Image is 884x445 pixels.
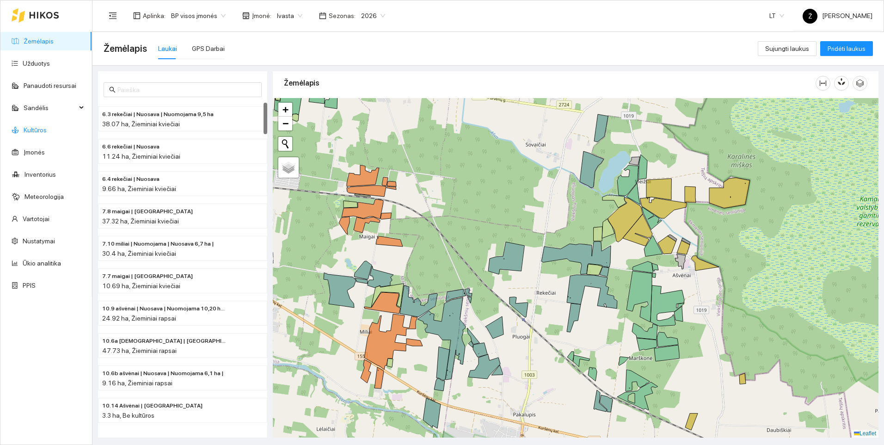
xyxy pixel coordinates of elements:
a: Zoom in [278,103,292,117]
span: Sezonas : [329,11,356,21]
a: Žemėlapis [24,37,54,45]
span: Įmonė : [252,11,271,21]
span: [PERSON_NAME] [803,12,872,19]
button: Sujungti laukus [758,41,816,56]
a: Leaflet [854,430,876,437]
button: Pridėti laukus [820,41,873,56]
button: Initiate a new search [278,137,292,151]
a: Layers [278,157,299,178]
span: 10.69 ha, Žieminiai kviečiai [102,282,180,290]
span: Pridėti laukus [828,43,866,54]
span: Aplinka : [143,11,166,21]
a: PPIS [23,282,36,289]
span: Sujungti laukus [765,43,809,54]
span: 9.16 ha, Žieminiai rapsai [102,379,172,387]
span: 3.3 ha, Be kultūros [102,412,154,419]
span: shop [242,12,250,19]
span: 6.3 rekečiai | Nuosava | Nuomojama 9,5 ha [102,110,214,119]
span: 47.73 ha, Žieminiai rapsai [102,347,177,354]
span: 10.14 Ašvėnai | Nuosava [102,402,203,410]
span: 10.6b ašvėnai | Nuosava | Nuomojama 6,1 ha | [102,369,224,378]
span: 7.7 maigai | Nuomojama [102,272,193,281]
input: Paieška [117,85,256,95]
span: 6.6 rekečiai | Nuosava [102,142,160,151]
span: Ž [808,9,812,24]
span: Žemėlapis [104,41,147,56]
span: 24.92 ha, Žieminiai rapsai [102,315,176,322]
a: Įmonės [24,148,45,156]
span: 37.32 ha, Žieminiai kviečiai [102,217,179,225]
span: search [109,87,116,93]
span: LT [769,9,784,23]
span: BP visos įmonės [171,9,226,23]
span: 38.07 ha, Žieminiai kviečiai [102,120,180,128]
span: 30.4 ha, Žieminiai kviečiai [102,250,176,257]
span: column-width [816,80,830,87]
a: Sujungti laukus [758,45,816,52]
span: layout [133,12,141,19]
span: 10.6a ašvėnai | Nuomojama | Nuosava 6,0 ha | [102,337,226,346]
div: GPS Darbai [192,43,225,54]
div: Laukai [158,43,177,54]
a: Užduotys [23,60,50,67]
a: Pridėti laukus [820,45,873,52]
a: Panaudoti resursai [24,82,76,89]
span: Sandėlis [24,99,76,117]
button: menu-fold [104,6,122,25]
span: 7.10 miliai | Nuomojama | Nuosava 6,7 ha | [102,240,214,248]
a: Inventorius [25,171,56,178]
div: Žemėlapis [284,70,816,96]
a: Meteorologija [25,193,64,200]
span: 7.8 maigai | Nuosava [102,207,193,216]
a: Vartotojai [23,215,49,222]
a: Nustatymai [23,237,55,245]
span: − [282,117,289,129]
a: Kultūros [24,126,47,134]
span: + [282,104,289,115]
a: Ūkio analitika [23,260,61,267]
span: 6.4 rekečiai | Nuosava [102,175,160,184]
a: Zoom out [278,117,292,130]
span: menu-fold [109,12,117,20]
button: column-width [816,76,830,91]
span: Ivasta [277,9,302,23]
span: 10.9 ašvėnai | Nuosava | Nuomojama 10,20 ha | [102,304,226,313]
span: 9.66 ha, Žieminiai kviečiai [102,185,176,192]
span: 2026 [361,9,385,23]
span: calendar [319,12,326,19]
span: 11.24 ha, Žieminiai kviečiai [102,153,180,160]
